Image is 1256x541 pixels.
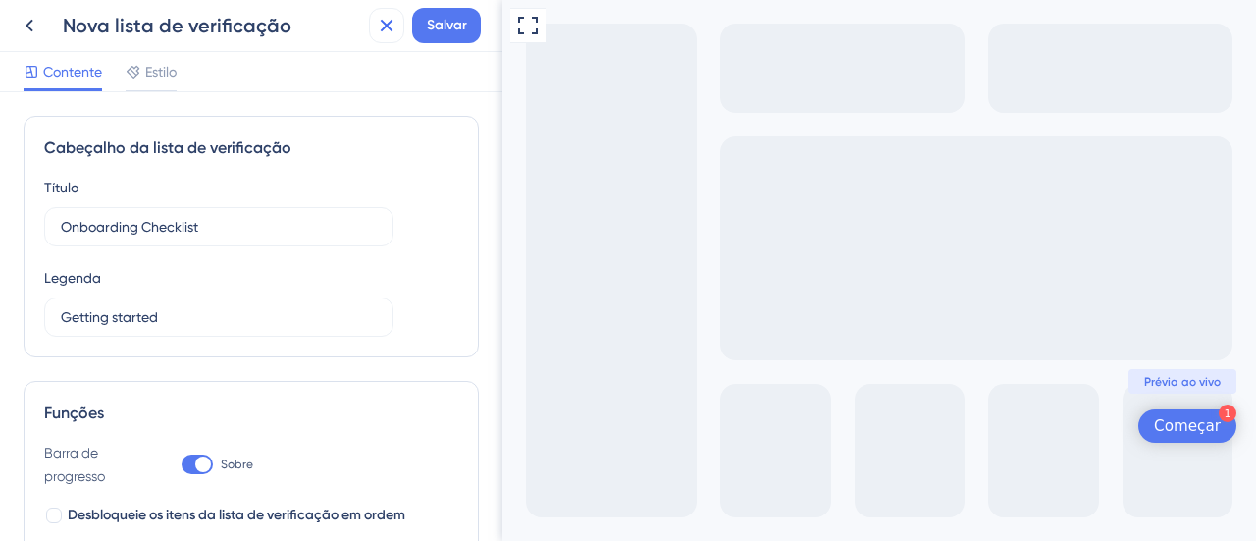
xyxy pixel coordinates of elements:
font: Começar [652,417,718,435]
input: Cabeçalho 2 [61,306,377,328]
font: Salvar [427,17,467,33]
input: Cabeçalho 1 [61,216,377,238]
font: Estilo [145,64,177,80]
font: Sobre [221,458,253,471]
font: Cabeçalho da lista de verificação [44,138,291,157]
font: Prévia ao vivo [642,375,718,389]
font: Barra de progresso [44,445,105,484]
font: Contente [43,64,102,80]
font: Nova lista de verificação [63,14,291,37]
font: Legenda [44,270,101,286]
button: Salvar [412,8,481,43]
font: Funções [44,404,104,422]
font: 1 [722,407,729,420]
div: Abra a lista de verificação do Get Started, módulos restantes: 1 [636,409,734,443]
font: Título [44,180,78,195]
font: Desbloqueie os itens da lista de verificação em ordem [68,507,405,523]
